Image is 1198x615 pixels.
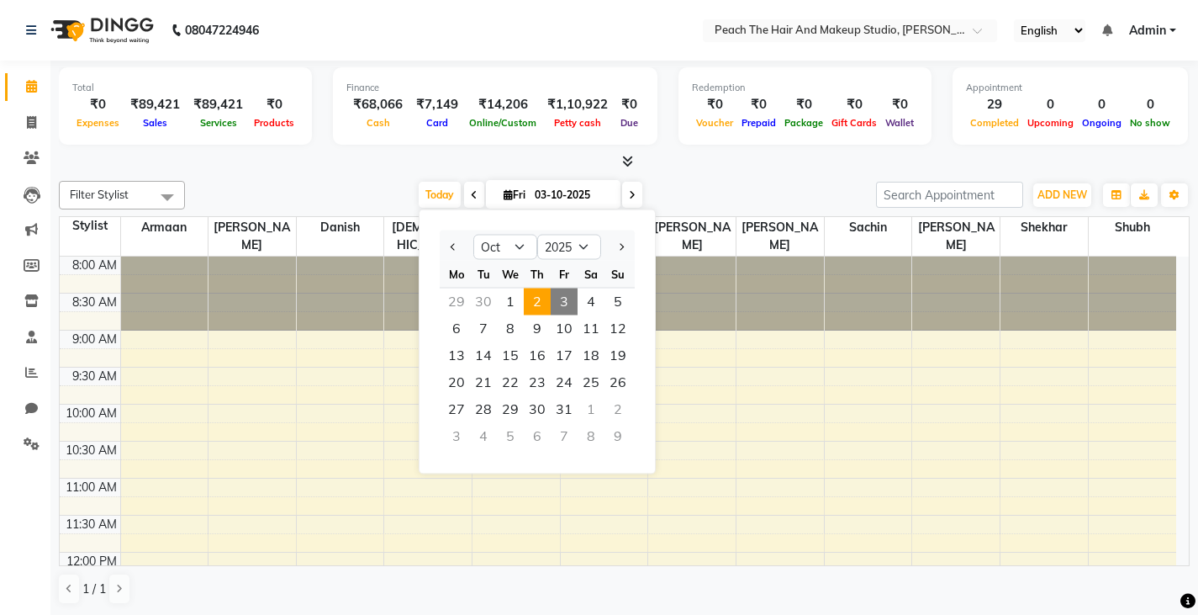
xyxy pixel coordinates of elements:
[551,289,578,315] div: Friday, October 3, 2025
[497,342,524,369] div: Wednesday, October 15, 2025
[604,261,631,288] div: Su
[524,289,551,315] span: 2
[604,342,631,369] span: 19
[876,182,1023,208] input: Search Appointment
[524,289,551,315] div: Thursday, October 2, 2025
[70,188,129,201] span: Filter Stylist
[69,368,120,385] div: 9:30 AM
[524,315,551,342] span: 9
[72,117,124,129] span: Expenses
[692,117,737,129] span: Voucher
[551,315,578,342] div: Friday, October 10, 2025
[1129,22,1166,40] span: Admin
[443,342,470,369] span: 13
[470,342,497,369] div: Tuesday, October 14, 2025
[780,117,827,129] span: Package
[615,95,644,114] div: ₹0
[604,289,631,315] div: Sunday, October 5, 2025
[443,315,470,342] div: Monday, October 6, 2025
[465,117,541,129] span: Online/Custom
[470,315,497,342] div: Tuesday, October 7, 2025
[470,342,497,369] span: 14
[62,405,120,422] div: 10:00 AM
[604,369,631,396] span: 26
[443,369,470,396] span: 20
[524,396,551,423] span: 30
[473,235,537,260] select: Select month
[551,369,578,396] span: 24
[443,369,470,396] div: Monday, October 20, 2025
[578,369,604,396] div: Saturday, October 25, 2025
[881,117,918,129] span: Wallet
[1033,183,1091,207] button: ADD NEW
[578,396,604,423] div: Saturday, November 1, 2025
[524,315,551,342] div: Thursday, October 9, 2025
[524,396,551,423] div: Thursday, October 30, 2025
[443,315,470,342] span: 6
[443,396,470,423] div: Monday, October 27, 2025
[1023,95,1078,114] div: 0
[497,315,524,342] span: 8
[384,217,472,256] span: [DEMOGRAPHIC_DATA]
[470,261,497,288] div: Tu
[524,423,551,450] div: Thursday, November 6, 2025
[443,289,470,315] div: Monday, September 29, 2025
[82,581,106,598] span: 1 / 1
[551,261,578,288] div: Fr
[497,396,524,423] div: Wednesday, October 29, 2025
[497,396,524,423] span: 29
[736,217,824,256] span: [PERSON_NAME]
[250,95,298,114] div: ₹0
[524,342,551,369] div: Thursday, October 16, 2025
[551,315,578,342] span: 10
[446,234,461,261] button: Previous month
[443,423,470,450] div: Monday, November 3, 2025
[297,217,384,238] span: Danish
[827,95,881,114] div: ₹0
[1078,95,1126,114] div: 0
[524,342,551,369] span: 16
[737,95,780,114] div: ₹0
[604,315,631,342] div: Sunday, October 12, 2025
[72,95,124,114] div: ₹0
[578,342,604,369] span: 18
[966,95,1023,114] div: 29
[551,423,578,450] div: Friday, November 7, 2025
[604,315,631,342] span: 12
[604,369,631,396] div: Sunday, October 26, 2025
[1037,188,1087,201] span: ADD NEW
[124,95,187,114] div: ₹89,421
[470,423,497,450] div: Tuesday, November 4, 2025
[346,81,644,95] div: Finance
[185,7,259,54] b: 08047224946
[196,117,241,129] span: Services
[1023,117,1078,129] span: Upcoming
[551,396,578,423] span: 31
[966,117,1023,129] span: Completed
[825,217,912,238] span: Sachin
[497,369,524,396] span: 22
[648,217,736,256] span: [PERSON_NAME]
[578,261,604,288] div: Sa
[250,117,298,129] span: Products
[551,342,578,369] div: Friday, October 17, 2025
[422,117,452,129] span: Card
[1126,117,1174,129] span: No show
[208,217,296,256] span: [PERSON_NAME]
[187,95,250,114] div: ₹89,421
[62,479,120,496] div: 11:00 AM
[827,117,881,129] span: Gift Cards
[443,396,470,423] span: 27
[419,182,461,208] span: Today
[470,396,497,423] div: Tuesday, October 28, 2025
[578,342,604,369] div: Saturday, October 18, 2025
[737,117,780,129] span: Prepaid
[443,342,470,369] div: Monday, October 13, 2025
[497,315,524,342] div: Wednesday, October 8, 2025
[692,95,737,114] div: ₹0
[578,289,604,315] span: 4
[497,369,524,396] div: Wednesday, October 22, 2025
[1089,217,1176,238] span: Shubh
[578,315,604,342] span: 11
[578,315,604,342] div: Saturday, October 11, 2025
